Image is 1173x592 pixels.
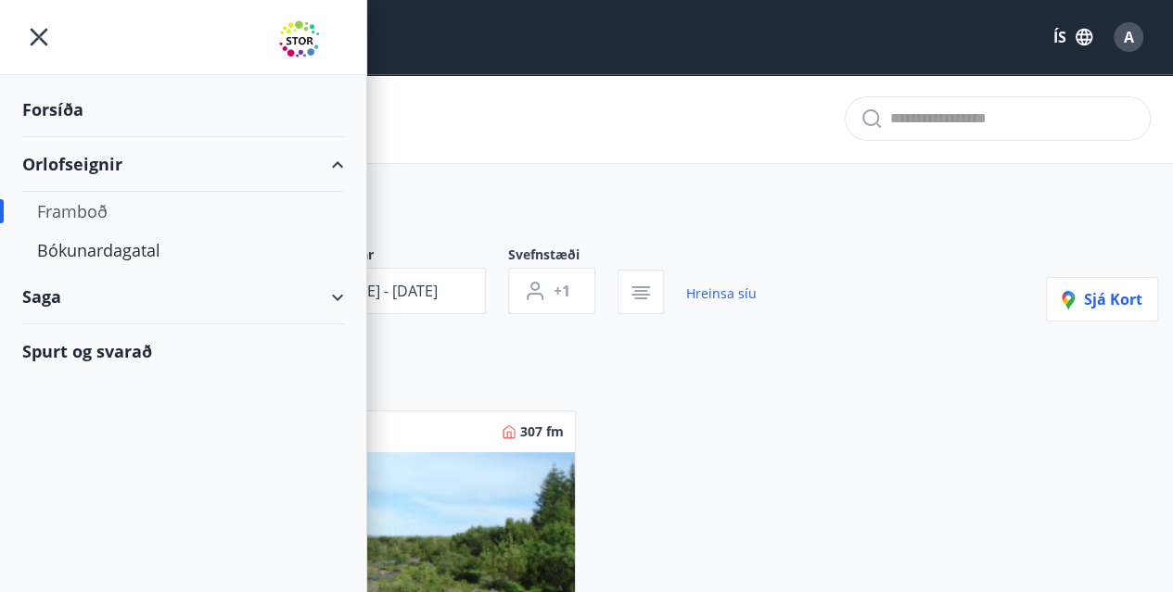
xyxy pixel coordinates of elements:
[686,273,757,314] a: Hreinsa síu
[37,192,329,231] div: Framboð
[508,246,618,268] span: Svefnstæði
[335,281,438,301] span: [DATE] - [DATE]
[554,281,570,301] span: +1
[520,422,564,441] span: 307 fm
[37,231,329,270] div: Bókunardagatal
[289,246,508,268] span: Dagsetningar
[279,20,344,57] img: union_logo
[508,268,595,314] button: +1
[22,270,344,324] div: Saga
[1046,277,1158,321] button: Sjá kort
[289,268,486,314] button: [DATE] - [DATE]
[22,20,56,54] button: menu
[1062,289,1142,309] span: Sjá kort
[1106,15,1151,59] button: A
[1043,20,1103,54] button: ÍS
[22,82,344,137] div: Forsíða
[22,137,344,192] div: Orlofseignir
[22,324,344,378] div: Spurt og svarað
[1124,27,1134,47] span: A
